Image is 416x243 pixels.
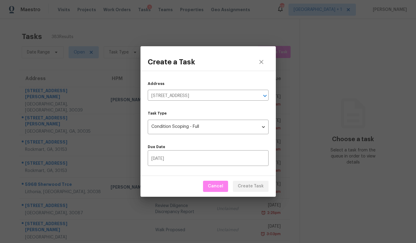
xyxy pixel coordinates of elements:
[203,181,228,192] button: Cancel
[148,82,164,86] label: Address
[254,55,269,69] button: close
[148,120,269,134] div: Condition Scoping - Full
[148,145,269,149] label: Due Date
[148,91,252,101] input: Search by address
[148,112,269,115] label: Task Type
[261,92,269,100] button: Open
[208,183,223,190] span: Cancel
[148,58,195,66] h3: Create a Task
